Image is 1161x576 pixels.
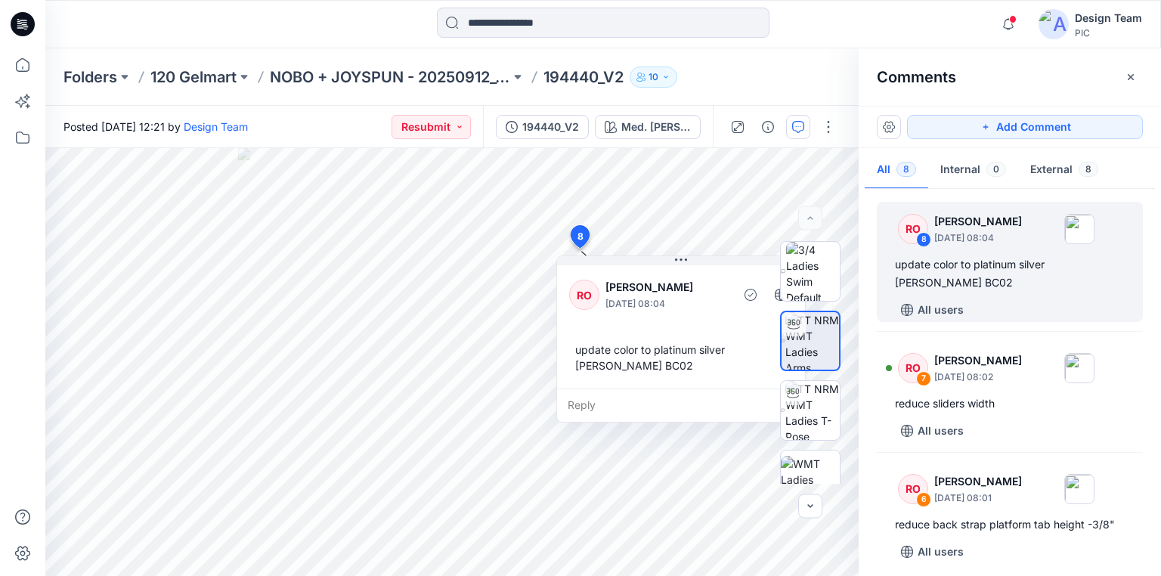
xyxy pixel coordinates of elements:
p: [PERSON_NAME] [934,212,1022,231]
p: [DATE] 08:04 [934,231,1022,246]
p: 10 [649,69,658,85]
div: 6 [916,492,931,507]
p: [PERSON_NAME] [605,278,729,296]
div: Med. Heather Grey [621,119,691,135]
div: reduce sliders width [895,395,1125,413]
a: 120 Gelmart [150,67,237,88]
p: All users [918,422,964,440]
p: [DATE] 08:02 [934,370,1022,385]
div: Design Team [1075,9,1142,27]
div: PIC [1075,27,1142,39]
span: 0 [986,162,1006,177]
h2: Comments [877,68,956,86]
div: RO [898,214,928,244]
a: NOBO + JOYSPUN - 20250912_120_GC [270,67,510,88]
div: RO [898,474,928,504]
img: TT NRM WMT Ladies Arms Down [785,312,839,370]
button: Details [756,115,780,139]
span: 8 [577,230,584,243]
p: All users [918,301,964,319]
div: reduce back strap platform tab height -3/8" [895,516,1125,534]
a: Folders [63,67,117,88]
button: 194440_V2 [496,115,589,139]
div: RO [898,353,928,383]
button: All users [895,540,970,564]
button: 10 [630,67,677,88]
p: [PERSON_NAME] [934,472,1022,491]
p: [DATE] 08:04 [605,296,729,311]
button: Add Comment [907,115,1143,139]
button: All users [895,419,970,443]
button: All users [895,298,970,322]
p: [DATE] 08:01 [934,491,1022,506]
span: 8 [896,162,916,177]
img: TT NRM WMT Ladies T-Pose [785,381,840,440]
a: Design Team [184,120,248,133]
button: Med. [PERSON_NAME] [595,115,701,139]
div: 194440_V2 [522,119,579,135]
div: Reply [557,389,805,422]
p: [PERSON_NAME] [934,351,1022,370]
div: update color to platinum silver [PERSON_NAME] BC02 [895,255,1125,292]
button: All [865,151,928,190]
img: 3/4 Ladies Swim Default [786,242,841,301]
button: Internal [928,151,1018,190]
div: update color to platinum silver [PERSON_NAME] BC02 [569,336,793,379]
span: Posted [DATE] 12:21 by [63,119,248,135]
div: RO [569,280,599,310]
p: All users [918,543,964,561]
p: 194440_V2 [543,67,624,88]
span: 8 [1079,162,1098,177]
button: External [1018,151,1110,190]
div: 8 [916,232,931,247]
img: avatar [1039,9,1069,39]
div: 7 [916,371,931,386]
img: WMT Ladies Swim Front [781,456,840,503]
